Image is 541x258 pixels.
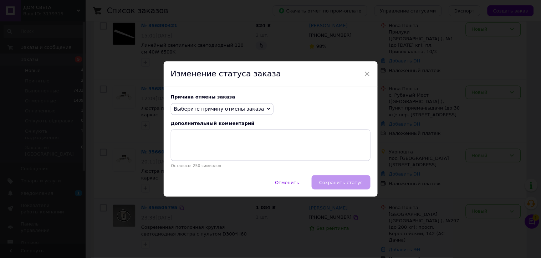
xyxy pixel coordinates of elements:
div: Дополнительный комментарий [171,121,371,126]
button: Отменить [267,175,307,189]
span: × [364,68,371,80]
div: Причина отмены заказа [171,94,371,100]
span: Отменить [275,180,299,185]
p: Осталось: 250 символов [171,163,371,168]
div: Изменение статуса заказа [164,61,378,87]
span: Выберите причину отмены заказа [174,106,264,112]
